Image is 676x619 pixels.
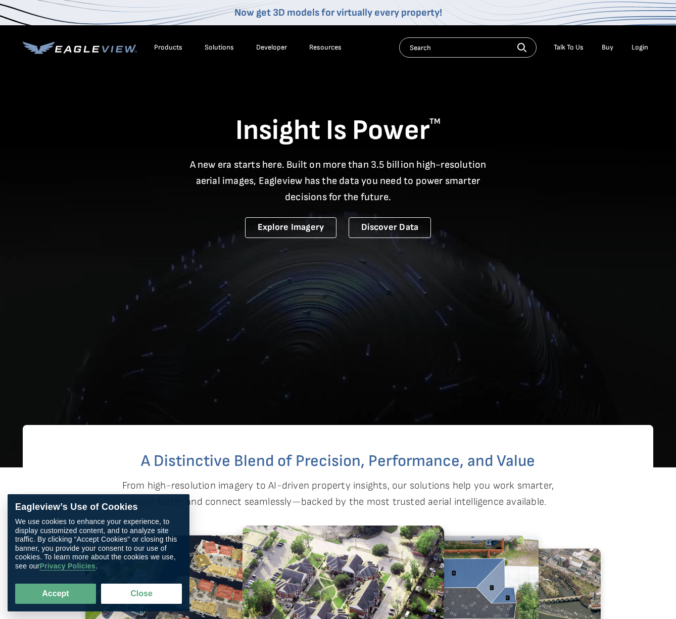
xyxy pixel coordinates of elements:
button: Accept [15,584,96,604]
div: Solutions [205,43,234,52]
div: Eagleview’s Use of Cookies [15,502,182,513]
a: Privacy Policies [39,562,95,571]
a: Explore Imagery [245,217,337,238]
input: Search [399,37,537,58]
div: Resources [309,43,342,52]
p: A new era starts here. Built on more than 3.5 billion high-resolution aerial images, Eagleview ha... [183,157,493,205]
a: Developer [256,43,287,52]
div: We use cookies to enhance your experience, to display customized content, and to analyze site tra... [15,518,182,571]
div: Talk To Us [554,43,584,52]
sup: TM [429,117,441,126]
a: Now get 3D models for virtually every property! [234,7,442,19]
h2: A Distinctive Blend of Precision, Performance, and Value [63,453,613,469]
div: Products [154,43,182,52]
h1: Insight Is Power [23,113,653,149]
a: Buy [602,43,613,52]
button: Close [101,584,182,604]
p: From high-resolution imagery to AI-driven property insights, our solutions help you work smarter,... [122,478,554,510]
div: Login [632,43,648,52]
a: Discover Data [349,217,431,238]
